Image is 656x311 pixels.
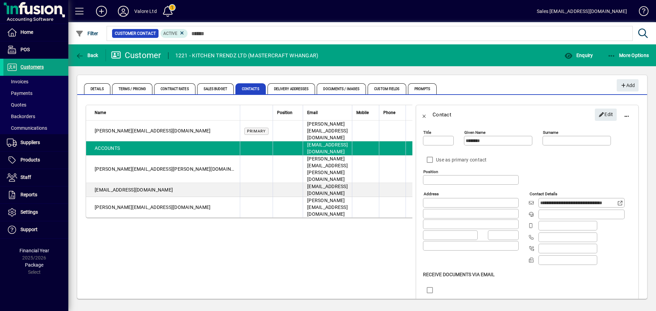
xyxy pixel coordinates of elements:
[91,5,112,17] button: Add
[433,109,451,120] div: Contact
[95,204,210,210] span: [PERSON_NAME][EMAIL_ADDRESS][DOMAIN_NAME]
[7,102,26,108] span: Quotes
[112,83,153,94] span: Terms / Pricing
[423,272,495,277] span: Receive Documents Via Email
[543,130,558,135] mat-label: Surname
[307,184,348,196] span: [EMAIL_ADDRESS][DOMAIN_NAME]
[95,109,106,116] span: Name
[3,76,68,87] a: Invoices
[423,169,438,174] mat-label: Position
[368,83,406,94] span: Custom Fields
[383,109,395,116] span: Phone
[537,6,627,17] div: Sales [EMAIL_ADDRESS][DOMAIN_NAME]
[408,83,437,94] span: Prompts
[247,129,266,133] span: Primary
[20,157,40,162] span: Products
[3,169,68,186] a: Staff
[307,198,348,217] span: [PERSON_NAME][EMAIL_ADDRESS][DOMAIN_NAME]
[416,107,433,123] button: Back
[3,204,68,221] a: Settings
[7,114,35,119] span: Backorders
[307,109,348,116] div: Email
[20,209,38,215] span: Settings
[7,79,28,84] span: Invoices
[95,187,173,193] span: [EMAIL_ADDRESS][DOMAIN_NAME]
[423,130,431,135] mat-label: Title
[3,186,68,203] a: Reports
[383,109,401,116] div: Phone
[307,109,318,116] span: Email
[356,109,375,116] div: Mobile
[3,122,68,134] a: Communications
[277,109,299,116] div: Position
[595,109,617,121] button: Edit
[20,64,44,70] span: Customers
[3,24,68,41] a: Home
[464,130,486,135] mat-label: Given name
[634,1,647,24] a: Knowledge Base
[20,174,31,180] span: Staff
[74,49,100,61] button: Back
[268,83,315,94] span: Delivery Addresses
[7,125,47,131] span: Communications
[175,50,318,61] div: 1221 - KITCHEN TRENDZ LTD (MASTERCRAFT WHANGAR)
[618,107,635,123] button: More options
[563,49,594,61] button: Enquiry
[7,90,32,96] span: Payments
[307,142,348,154] span: [EMAIL_ADDRESS][DOMAIN_NAME]
[25,262,43,268] span: Package
[76,31,98,36] span: Filter
[277,109,292,116] span: Position
[20,140,40,145] span: Suppliers
[74,27,100,40] button: Filter
[607,53,649,58] span: More Options
[235,83,266,94] span: Contacts
[95,128,210,133] span: [PERSON_NAME][EMAIL_ADDRESS][DOMAIN_NAME]
[95,109,236,116] div: Name
[76,53,98,58] span: Back
[84,83,110,94] span: Details
[95,166,248,172] span: [PERSON_NAME][EMAIL_ADDRESS][PERSON_NAME][DOMAIN_NAME]
[3,152,68,169] a: Products
[307,121,348,140] span: [PERSON_NAME][EMAIL_ADDRESS][DOMAIN_NAME]
[112,5,134,17] button: Profile
[620,80,635,91] span: Add
[317,83,366,94] span: Documents / Images
[564,53,593,58] span: Enquiry
[154,83,195,94] span: Contract Rates
[197,83,234,94] span: Sales Budget
[163,31,177,36] span: Active
[606,49,651,61] button: More Options
[599,109,613,120] span: Edit
[111,50,161,61] div: Customer
[68,49,106,61] app-page-header-button: Back
[3,134,68,151] a: Suppliers
[20,29,33,35] span: Home
[95,145,120,151] span: ACCOUNTS
[19,248,49,253] span: Financial Year
[20,47,30,52] span: POS
[356,109,369,116] span: Mobile
[20,227,38,232] span: Support
[3,41,68,58] a: POS
[3,221,68,238] a: Support
[307,156,348,182] span: [PERSON_NAME][EMAIL_ADDRESS][PERSON_NAME][DOMAIN_NAME]
[134,6,157,17] div: Valore Ltd
[3,99,68,111] a: Quotes
[20,192,37,197] span: Reports
[617,79,639,91] button: Add
[115,30,156,37] span: Customer Contact
[161,29,188,38] mat-chip: Activation Status: Active
[3,111,68,122] a: Backorders
[3,87,68,99] a: Payments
